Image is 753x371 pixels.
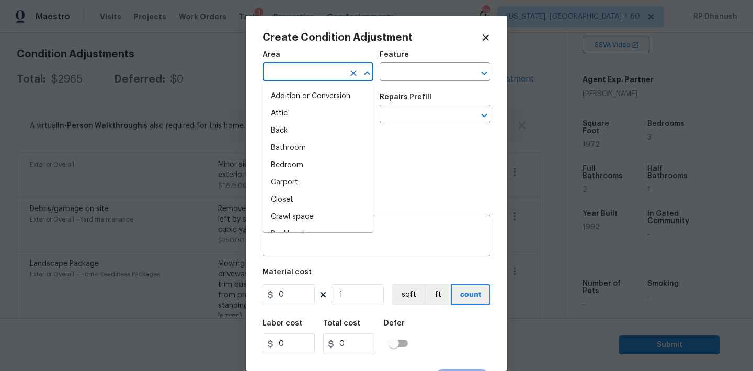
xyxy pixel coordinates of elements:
[263,191,373,208] li: Closet
[425,284,451,305] button: ft
[323,320,360,327] h5: Total cost
[380,51,409,59] h5: Feature
[346,66,361,80] button: Clear
[263,140,373,157] li: Bathroom
[263,51,280,59] h5: Area
[263,174,373,191] li: Carport
[477,66,492,80] button: Open
[380,94,431,101] h5: Repairs Prefill
[263,88,373,105] li: Addition or Conversion
[451,284,490,305] button: count
[392,284,425,305] button: sqft
[477,108,492,123] button: Open
[263,226,373,243] li: Deal breakers
[263,269,312,276] h5: Material cost
[360,66,374,80] button: Close
[263,320,302,327] h5: Labor cost
[263,32,481,43] h2: Create Condition Adjustment
[263,122,373,140] li: Back
[263,208,373,226] li: Crawl space
[384,320,405,327] h5: Defer
[263,105,373,122] li: Attic
[263,157,373,174] li: Bedroom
